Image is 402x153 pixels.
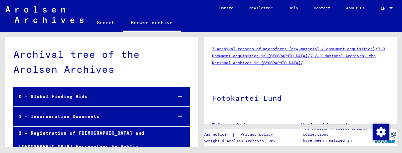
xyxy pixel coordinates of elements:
img: Arolsen_neg.svg [5,6,84,23]
b: Reference Code [212,122,248,128]
span: / [301,60,303,66]
a: Legal notice [199,131,232,138]
a: Browse archive [123,15,181,32]
img: Change consent [373,124,389,140]
a: Privacy policy [235,131,281,138]
span: EN [381,6,388,11]
div: 1 - Incarceration Documents [14,110,167,123]
p: The Arolsen Archives online collections [303,125,373,137]
div: | [199,131,281,138]
div: Archival tree of the Arolsen Archives [13,47,190,77]
h1: Fotokartei Lund [212,83,389,112]
p: Copyright © Arolsen Archives, 2021 [199,138,281,144]
a: 7 Archival records of microforms (new material / document acquisition) [212,46,375,51]
b: Number of documents [301,122,350,128]
span: / [375,46,378,52]
p: have been realized in partnership with [303,137,373,149]
span: / [307,53,310,59]
div: 0 - Global Finding Aids [14,90,167,103]
a: Search [89,15,123,31]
